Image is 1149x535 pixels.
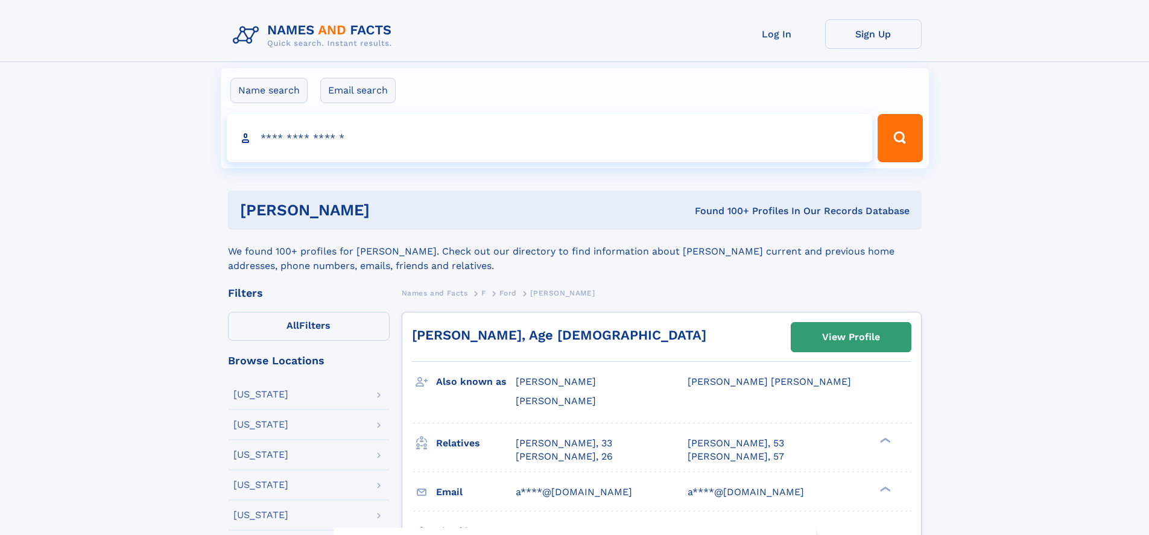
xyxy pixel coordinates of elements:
a: [PERSON_NAME], Age [DEMOGRAPHIC_DATA] [412,328,706,343]
span: [PERSON_NAME] [516,376,596,387]
a: F [481,285,486,300]
img: Logo Names and Facts [228,19,402,52]
a: [PERSON_NAME], 57 [688,450,784,463]
h1: [PERSON_NAME] [240,203,533,218]
div: ❯ [877,436,891,444]
a: [PERSON_NAME], 53 [688,437,784,450]
h3: Also known as [436,372,516,392]
input: search input [227,114,873,162]
label: Email search [320,78,396,103]
label: Filters [228,312,390,341]
span: [PERSON_NAME] [530,289,595,297]
a: Log In [729,19,825,49]
div: Browse Locations [228,355,390,366]
span: F [481,289,486,297]
h3: Email [436,482,516,502]
label: Name search [230,78,308,103]
h3: Relatives [436,433,516,454]
a: View Profile [791,323,911,352]
div: View Profile [822,323,880,351]
div: [US_STATE] [233,420,288,429]
button: Search Button [878,114,922,162]
a: Sign Up [825,19,922,49]
a: Names and Facts [402,285,468,300]
div: Filters [228,288,390,299]
span: [PERSON_NAME] [PERSON_NAME] [688,376,851,387]
span: Ford [499,289,516,297]
div: [US_STATE] [233,480,288,490]
div: [US_STATE] [233,390,288,399]
a: [PERSON_NAME], 33 [516,437,612,450]
div: [US_STATE] [233,510,288,520]
div: We found 100+ profiles for [PERSON_NAME]. Check out our directory to find information about [PERS... [228,230,922,273]
div: [US_STATE] [233,450,288,460]
div: ❯ [877,485,891,493]
div: Found 100+ Profiles In Our Records Database [532,204,910,218]
span: [PERSON_NAME] [516,395,596,407]
a: Ford [499,285,516,300]
span: All [286,320,299,331]
a: [PERSON_NAME], 26 [516,450,613,463]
